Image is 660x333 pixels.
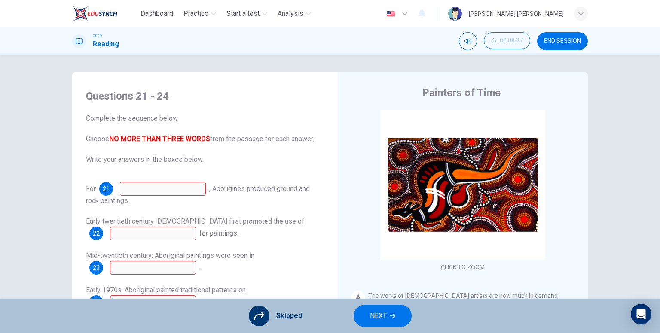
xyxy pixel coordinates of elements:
span: Skipped [276,311,302,321]
button: Analysis [274,6,315,21]
font: NO MORE THAN THREE WORDS [109,135,210,143]
span: Analysis [278,9,303,19]
span: END SESSION [544,38,581,45]
span: . [199,263,201,272]
span: 22 [93,230,100,236]
img: EduSynch logo [72,5,117,22]
button: 00:08:27 [484,32,530,49]
button: Start a test [223,6,271,21]
span: in one community. [199,298,253,306]
span: Dashboard [141,9,173,19]
span: Complete the sequence below. Choose from the passage for each answer. Write your answers in the b... [86,113,323,165]
span: 23 [93,265,100,271]
span: CEFR [93,33,102,39]
a: EduSynch logo [72,5,137,22]
div: Open Intercom Messenger [631,304,651,324]
button: Practice [180,6,220,21]
span: Mid-twentieth century: Aboriginal paintings were seen in [86,251,254,260]
img: en [385,11,396,17]
div: [PERSON_NAME] [PERSON_NAME] [469,9,564,19]
span: Practice [183,9,208,19]
span: 21 [103,186,110,192]
div: Hide [484,32,530,50]
span: Early 1970s: Aboriginal painted traditional patterns on [86,286,246,294]
div: Mute [459,32,477,50]
span: 00:08:27 [500,37,523,44]
button: Dashboard [137,6,177,21]
span: NEXT [370,310,387,322]
span: For [86,185,96,193]
h4: Questions 21 - 24 [86,89,323,103]
h4: Painters of Time [422,86,501,100]
button: END SESSION [537,32,588,50]
div: A [351,291,365,304]
h1: Reading [93,39,119,49]
span: Start a test [226,9,260,19]
button: NEXT [354,305,412,327]
img: Profile picture [448,7,462,21]
span: Early twentieth century [DEMOGRAPHIC_DATA] first promoted the use of [86,217,304,225]
span: for paintings. [199,229,238,237]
